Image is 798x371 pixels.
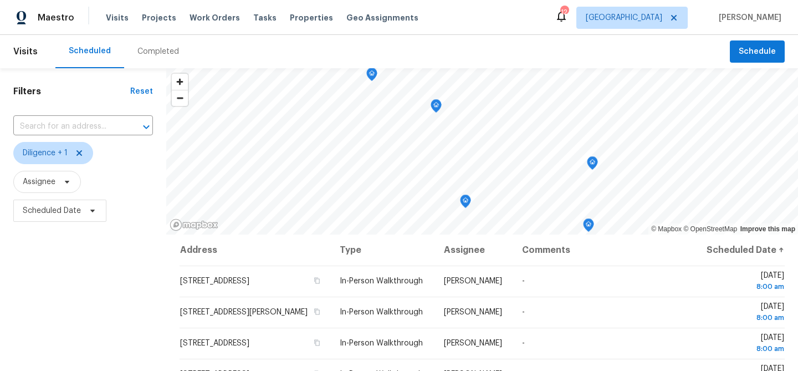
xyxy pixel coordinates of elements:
span: [STREET_ADDRESS] [180,339,249,347]
span: Assignee [23,176,55,187]
button: Zoom in [172,74,188,90]
span: [PERSON_NAME] [714,12,781,23]
a: Mapbox homepage [170,218,218,231]
span: [DATE] [704,272,784,292]
div: 8:00 am [704,312,784,323]
canvas: Map [166,68,798,235]
button: Copy Address [312,276,322,286]
span: In-Person Walkthrough [340,339,423,347]
div: Map marker [431,99,442,116]
span: [PERSON_NAME] [444,308,502,316]
span: Visits [106,12,129,23]
a: Mapbox [651,225,682,233]
button: Copy Address [312,307,322,317]
span: Projects [142,12,176,23]
div: Map marker [583,218,594,236]
span: Tasks [253,14,277,22]
span: - [522,277,525,285]
span: [PERSON_NAME] [444,277,502,285]
input: Search for an address... [13,118,122,135]
h1: Filters [13,86,130,97]
div: 12 [560,7,568,18]
span: - [522,339,525,347]
div: Reset [130,86,153,97]
span: Geo Assignments [346,12,418,23]
button: Schedule [730,40,785,63]
button: Copy Address [312,338,322,348]
span: Diligence + 1 [23,148,68,159]
span: Schedule [739,45,776,59]
span: Work Orders [190,12,240,23]
span: Maestro [38,12,74,23]
div: Map marker [587,156,598,174]
span: In-Person Walkthrough [340,277,423,285]
th: Assignee [435,235,513,266]
span: Scheduled Date [23,205,81,216]
button: Zoom out [172,90,188,106]
div: 8:00 am [704,281,784,292]
span: Properties [290,12,333,23]
span: [GEOGRAPHIC_DATA] [586,12,662,23]
th: Comments [513,235,695,266]
div: Completed [137,46,179,57]
span: - [522,308,525,316]
span: [DATE] [704,334,784,354]
div: Scheduled [69,45,111,57]
a: OpenStreetMap [683,225,737,233]
th: Scheduled Date ↑ [695,235,785,266]
span: [STREET_ADDRESS][PERSON_NAME] [180,308,308,316]
th: Type [331,235,435,266]
span: [DATE] [704,303,784,323]
div: Map marker [460,195,471,212]
div: Map marker [366,68,377,85]
span: [STREET_ADDRESS] [180,277,249,285]
span: [PERSON_NAME] [444,339,502,347]
button: Open [139,119,154,135]
span: In-Person Walkthrough [340,308,423,316]
th: Address [180,235,331,266]
span: Visits [13,39,38,64]
a: Improve this map [740,225,795,233]
div: 8:00 am [704,343,784,354]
